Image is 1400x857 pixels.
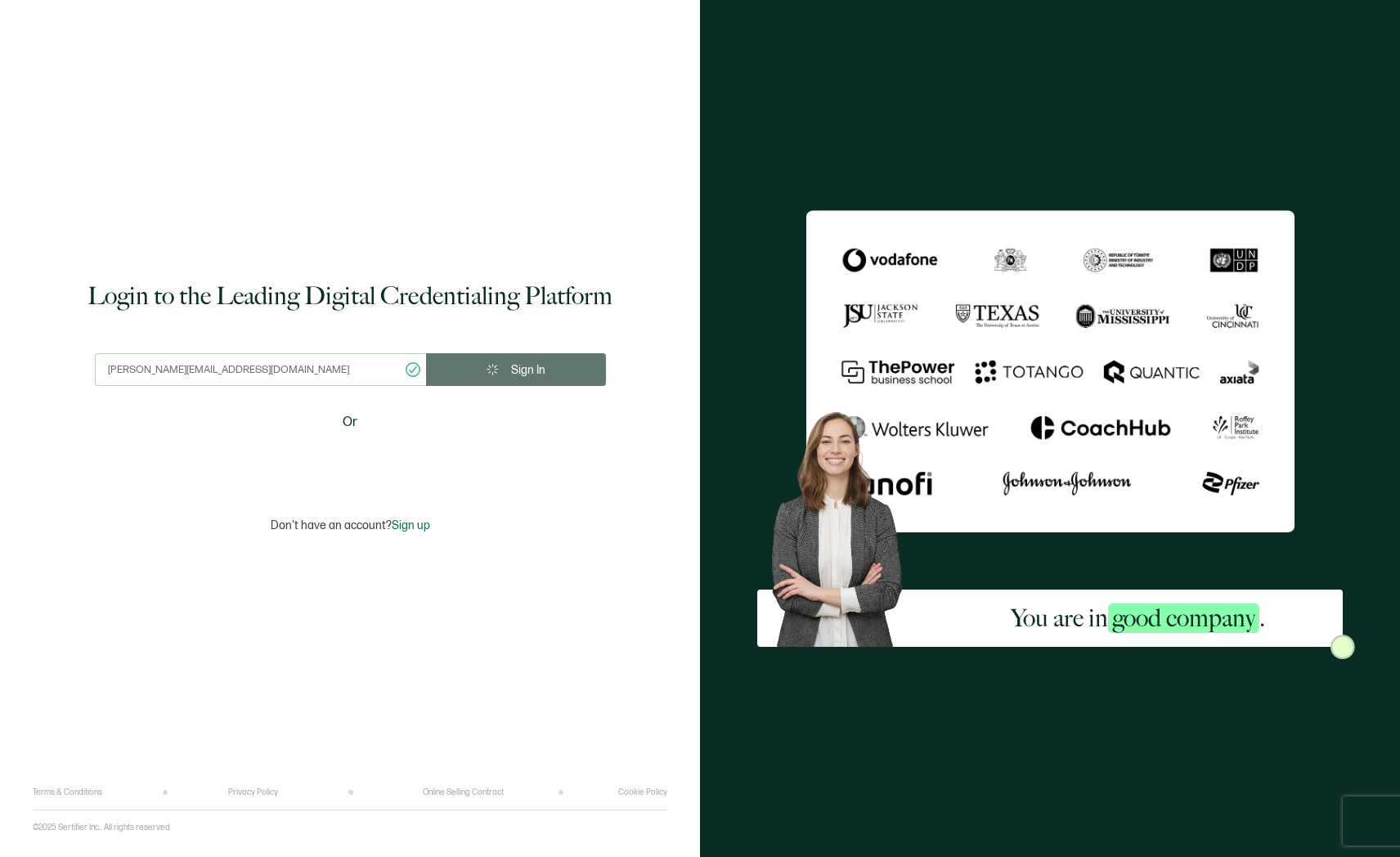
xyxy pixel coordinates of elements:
ion-icon: checkmark circle outline [404,361,422,379]
span: Sign up [392,518,430,532]
a: Terms & Conditions [33,787,102,797]
p: Don't have an account? [271,518,430,532]
span: good company [1108,603,1259,633]
a: Privacy Policy [228,787,278,797]
p: ©2025 Sertifier Inc.. All rights reserved. [33,823,172,832]
span: Or [343,412,357,433]
img: Sertifier Login - You are in <span class="strong-h">good company</span>. [806,210,1295,532]
a: Online Selling Contract [423,787,504,797]
h2: You are in . [1011,602,1265,635]
img: Sertifier Login [1330,635,1355,659]
input: Enter your work email address [95,353,426,386]
h1: Login to the Leading Digital Credentialing Platform [87,280,612,312]
img: Sertifier Login - You are in <span class="strong-h">good company</span>. Hero [757,400,933,647]
iframe: Sign in with Google Button [248,443,452,479]
div: Sign in with Google. Opens in new tab [256,443,444,479]
a: Cookie Policy [618,787,667,797]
